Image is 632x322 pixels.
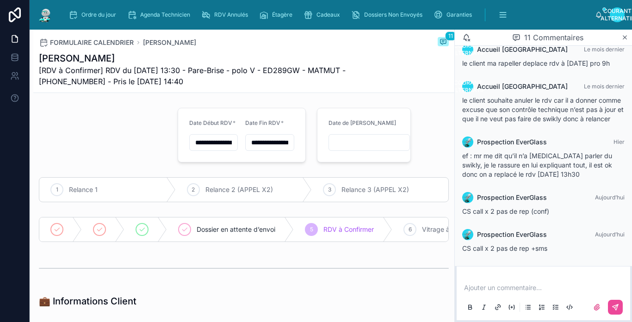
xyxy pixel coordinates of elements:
[39,52,379,65] h1: [PERSON_NAME]
[584,46,625,53] span: Le mois dernier
[462,207,549,215] span: CS call x 2 pas de rep (conf)
[192,186,195,193] span: 2
[50,38,134,47] span: FORMULAIRE CALENDRIER
[140,11,190,19] span: Agenda Technicien
[214,11,248,19] span: RDV Annulés
[445,31,456,41] span: 11
[66,6,123,23] a: Ordre du jour
[462,244,547,252] span: CS call x 2 pas de rep +sms
[245,119,280,126] span: Date Fin RDV
[143,38,196,47] a: [PERSON_NAME]
[328,186,331,193] span: 3
[323,225,374,234] span: RDV à Confirmer
[477,230,547,239] span: Prospection EverGlass
[61,5,595,25] div: contenu défilant
[39,295,136,308] h1: 💼 Informations Client
[477,137,547,147] span: Prospection EverGlass
[451,79,485,94] span: Courant alternatif
[198,6,254,23] a: RDV Annulés
[205,185,273,194] span: Relance 2 (APPEL X2)
[189,119,232,126] span: Date Début RDV
[256,6,299,23] a: Étagère
[197,225,275,234] span: Dossier en attente d’envoi
[477,193,547,202] span: Prospection EverGlass
[124,6,197,23] a: Agenda Technicien
[348,6,429,23] a: Dossiers Non Envoyés
[39,65,379,87] span: [RDV à Confirmer] RDV du [DATE] 13:30 - Pare-Brise - polo V - ED289GW - MATMUT - [PHONE_NUMBER] -...
[524,32,583,43] span: 11 Commentaires
[81,11,116,19] span: Ordre du jour
[431,6,478,23] a: Garanties
[310,226,313,233] span: 5
[613,138,625,145] span: Hier
[328,119,396,126] span: Date de [PERSON_NAME]
[446,11,472,19] span: Garanties
[477,82,568,91] span: Accueil [GEOGRAPHIC_DATA]
[316,11,340,19] span: Cadeaux
[56,186,58,193] span: 1
[37,7,54,22] img: Logo de l’application
[422,225,489,234] span: Vitrage à Commander
[341,185,409,194] span: Relance 3 (APPEL X2)
[272,11,292,19] span: Étagère
[477,45,568,54] span: Accueil [GEOGRAPHIC_DATA]
[364,11,422,19] span: Dossiers Non Envoyés
[451,42,485,57] span: Courant alternatif
[39,38,134,47] a: FORMULAIRE CALENDRIER
[595,231,625,238] span: Aujourd’hui
[595,194,625,201] span: Aujourd’hui
[462,59,610,67] span: le client ma rapeller deplace rdv à [DATE] pro 9h
[301,6,347,23] a: Cadeaux
[584,83,625,90] span: Le mois dernier
[462,152,612,178] span: ef : mr me dit qu’il n’a [MEDICAL_DATA] parler du swikly, je le rassure en lui expliquant tout, i...
[438,37,449,48] button: 11
[409,226,412,233] span: 6
[462,96,624,123] span: le client souhaite anuler le rdv car il a donner comme excuse que son contrôle technique n’est pa...
[69,185,98,194] span: Relance 1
